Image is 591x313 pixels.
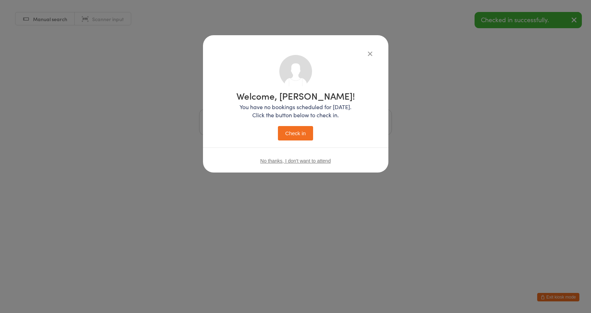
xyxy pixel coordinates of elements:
button: No thanks, I don't want to attend [260,158,331,164]
img: no_photo.png [279,55,312,88]
h1: Welcome, [PERSON_NAME]! [236,91,355,100]
button: Check in [278,126,313,140]
p: You have no bookings scheduled for [DATE]. Click the button below to check in. [236,103,355,119]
